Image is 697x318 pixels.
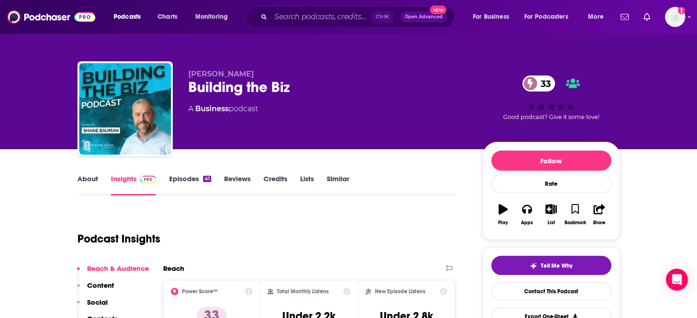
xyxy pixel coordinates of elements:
[77,281,114,298] button: Content
[593,220,605,226] div: Share
[640,9,654,25] a: Show notifications dropdown
[430,5,446,14] span: New
[107,10,153,24] button: open menu
[77,298,108,315] button: Social
[277,288,329,295] h2: Total Monthly Listens
[539,198,563,231] button: List
[541,262,572,269] span: Tell Me Why
[588,11,604,23] span: More
[521,220,533,226] div: Apps
[491,198,515,231] button: Play
[77,264,149,281] button: Reach & Audience
[300,174,314,195] a: Lists
[188,70,254,78] span: [PERSON_NAME]
[327,174,349,195] a: Similar
[158,11,177,23] span: Charts
[152,10,183,24] a: Charts
[87,298,108,307] p: Social
[548,220,555,226] div: List
[224,174,251,195] a: Reviews
[678,7,685,14] svg: Add a profile image
[587,198,611,231] button: Share
[491,282,611,300] a: Contact This Podcast
[532,75,555,92] span: 33
[203,176,211,182] div: 41
[491,256,611,275] button: tell me why sparkleTell Me Why
[564,220,586,226] div: Bookmark
[491,151,611,171] button: Follow
[182,288,218,295] h2: Power Score™
[189,10,240,24] button: open menu
[491,174,611,193] div: Rate
[79,63,171,155] img: Building the Biz
[114,11,141,23] span: Podcasts
[87,281,114,290] p: Content
[140,176,156,183] img: Podchaser Pro
[263,174,287,195] a: Credits
[515,198,539,231] button: Apps
[665,7,685,27] img: User Profile
[7,8,95,26] img: Podchaser - Follow, Share and Rate Podcasts
[665,7,685,27] button: Show profile menu
[77,174,98,195] a: About
[401,11,447,22] button: Open AdvancedNew
[518,10,582,24] button: open menu
[195,104,229,113] a: Business
[87,264,149,273] p: Reach & Audience
[530,262,537,269] img: tell me why sparkle
[372,11,393,23] span: Ctrl K
[498,220,508,226] div: Play
[195,11,228,23] span: Monitoring
[522,75,555,92] a: 33
[665,7,685,27] span: Logged in as Bcprpro33
[503,113,599,120] span: Good podcast? Give it some love!
[405,15,443,19] span: Open Advanced
[524,11,568,23] span: For Podcasters
[188,103,258,114] div: A podcast
[617,9,632,25] a: Show notifications dropdown
[473,11,509,23] span: For Business
[483,70,620,126] div: 33Good podcast? Give it some love!
[375,288,425,295] h2: New Episode Listens
[271,10,372,24] input: Search podcasts, credits, & more...
[563,198,587,231] button: Bookmark
[111,174,156,195] a: InsightsPodchaser Pro
[77,232,160,246] h1: Podcast Insights
[163,264,184,273] h2: Reach
[254,6,463,27] div: Search podcasts, credits, & more...
[466,10,521,24] button: open menu
[169,174,211,195] a: Episodes41
[666,269,688,291] div: Open Intercom Messenger
[582,10,615,24] button: open menu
